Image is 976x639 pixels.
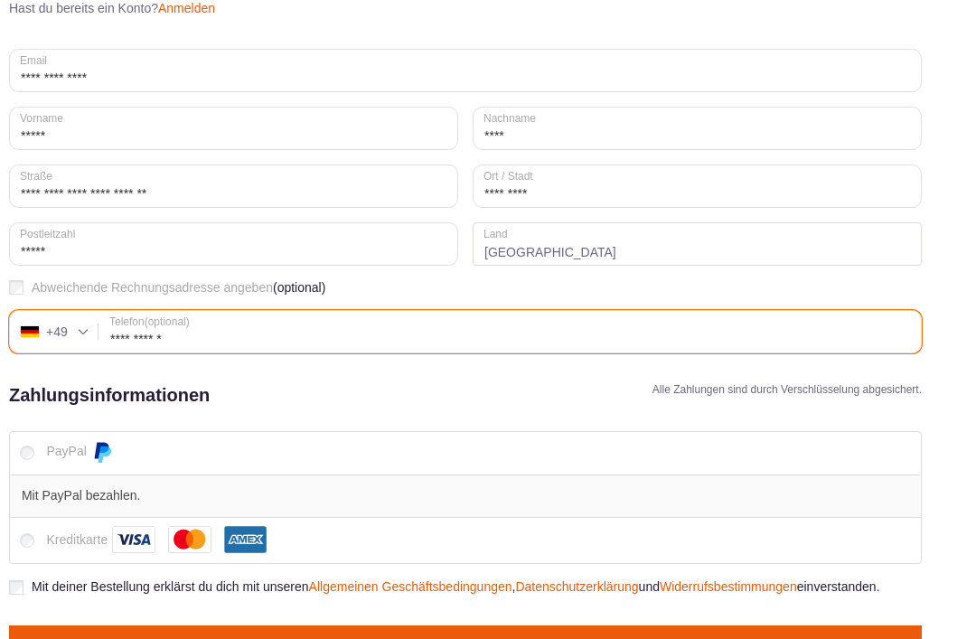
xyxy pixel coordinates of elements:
[22,486,909,505] p: Mit PayPal bezahlen.
[112,526,155,553] img: Visa
[10,311,99,352] div: Germany (Deutschland): +49
[9,280,922,296] label: Abweichende Rechnungsadresse angeben
[652,381,922,398] h4: Alle Zahlungen sind durch Verschlüsselung abgesichert.
[515,579,638,594] a: Datenschutzerklärung
[47,444,117,458] label: PayPal
[158,1,215,15] a: Anmelden
[9,280,23,295] input: Abweichende Rechnungsadresse angeben(optional)
[2,1,222,16] p: Hast du bereits ein Konto?
[224,526,267,553] img: American Express
[9,381,210,409] h2: Zahlungsinformationen
[309,579,512,594] a: Allgemeinen Geschäftsbedingungen
[168,526,211,553] img: Mastercard
[47,532,272,547] label: Kreditkarte
[91,441,113,463] img: PayPal
[9,580,23,595] input: Mit deiner Bestellung erklärst du dich mit unserenAllgemeinen Geschäftsbedingungen,Datenschutzerk...
[273,280,325,296] span: (optional)
[473,222,922,266] strong: [GEOGRAPHIC_DATA]
[660,579,797,594] a: Widerrufsbestimmungen
[32,579,880,594] span: Mit deiner Bestellung erklärst du dich mit unseren , und einverstanden.
[46,325,68,338] div: +49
